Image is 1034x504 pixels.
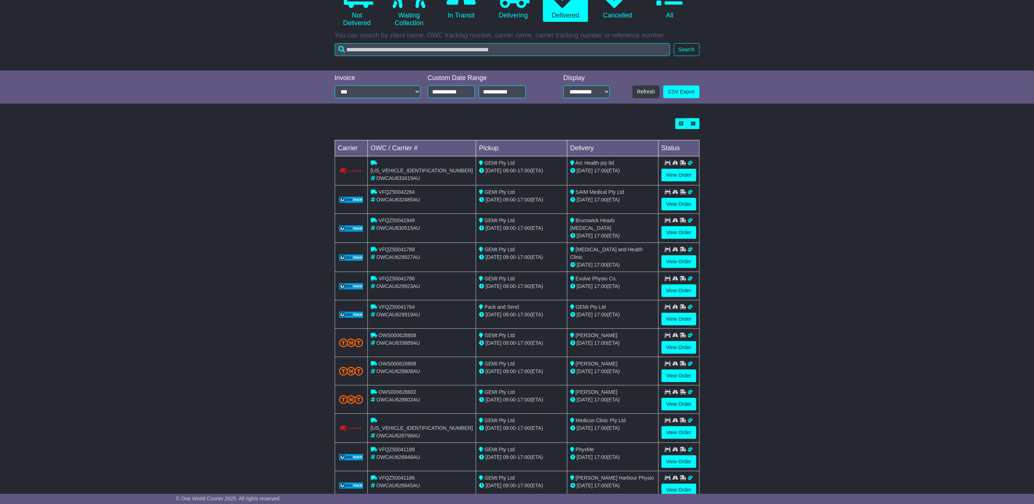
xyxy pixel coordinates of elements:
[339,312,363,318] img: GetCarrierServiceLogo
[484,361,515,367] span: GEMt Pty Ltd
[484,217,515,223] span: GEMt Pty Ltd
[661,455,696,468] a: View Order
[486,312,502,317] span: [DATE]
[479,396,564,404] div: - (ETA)
[576,475,654,481] span: [PERSON_NAME] Harbour Physio
[518,397,530,403] span: 17:00
[576,189,624,195] span: SAIM Medical Pty Ltd
[503,312,516,317] span: 09:00
[576,447,594,452] span: PhyxMe
[503,368,516,374] span: 09:00
[377,397,420,403] span: OWCAU628802AU
[484,332,515,338] span: GEMt Pty Ltd
[486,197,502,203] span: [DATE]
[484,475,515,481] span: GEMt Pty Ltd
[377,312,420,317] span: OWCAU629919AU
[428,74,544,82] div: Custom Date Range
[503,483,516,488] span: 09:00
[486,340,502,346] span: [DATE]
[576,332,617,338] span: [PERSON_NAME]
[484,189,515,195] span: GEMt Pty Ltd
[661,398,696,411] a: View Order
[379,276,415,281] span: VFQZ50041786
[594,340,607,346] span: 17:00
[484,447,515,452] span: GEMt Pty Ltd
[379,247,415,252] span: VFQZ50041788
[479,196,564,204] div: - (ETA)
[632,85,660,98] button: Refresh
[518,340,530,346] span: 17:00
[479,339,564,347] div: - (ETA)
[577,454,593,460] span: [DATE]
[479,482,564,489] div: - (ETA)
[661,313,696,325] a: View Order
[377,340,420,346] span: OWCAU633889AU
[518,197,530,203] span: 17:00
[661,484,696,496] a: View Order
[658,140,699,156] td: Status
[518,283,530,289] span: 17:00
[570,311,655,319] div: (ETA)
[661,169,696,181] a: View Order
[577,368,593,374] span: [DATE]
[484,417,515,423] span: GEMt Pty Ltd
[576,417,626,423] span: Medicus Clinic Pty Ltd
[339,283,363,290] img: GetCarrierServiceLogo
[486,454,502,460] span: [DATE]
[371,168,473,173] span: [US_VEHICLE_IDENTIFICATION_NUMBER]
[577,283,593,289] span: [DATE]
[518,254,530,260] span: 17:00
[570,368,655,375] div: (ETA)
[518,454,530,460] span: 17:00
[576,304,606,310] span: GEMt Pty Ltd
[377,283,420,289] span: OWCAU629923AU
[577,425,593,431] span: [DATE]
[570,283,655,290] div: (ETA)
[503,454,516,460] span: 09:00
[576,276,617,281] span: Evolve Physio Co.
[575,160,614,166] span: Arc Health pty ltd
[479,167,564,175] div: - (ETA)
[661,226,696,239] a: View Order
[176,496,281,501] span: © One World Courier 2025. All rights reserved.
[339,454,363,461] img: GetCarrierServiceLogo
[339,167,363,175] img: Couriers_Please.png
[503,283,516,289] span: 09:00
[674,43,699,56] button: Search
[484,276,515,281] span: GEMt Pty Ltd
[479,453,564,461] div: - (ETA)
[594,397,607,403] span: 17:00
[486,168,502,173] span: [DATE]
[518,225,530,231] span: 17:00
[503,254,516,260] span: 09:00
[476,140,567,156] td: Pickup
[486,397,502,403] span: [DATE]
[576,361,617,367] span: [PERSON_NAME]
[570,247,643,260] span: [MEDICAL_DATA] and Health Clinic
[379,361,417,367] span: OWS000628808
[594,262,607,268] span: 17:00
[379,447,415,452] span: VFQZ50041188
[377,454,420,460] span: OWCAU626848AU
[379,475,415,481] span: VFQZ50041186
[661,341,696,354] a: View Order
[518,425,530,431] span: 17:00
[570,453,655,461] div: (ETA)
[379,217,415,223] span: VFQZ50041949
[486,425,502,431] span: [DATE]
[379,189,415,195] span: VFQZ50042284
[570,232,655,240] div: (ETA)
[567,140,658,156] td: Delivery
[503,425,516,431] span: 09:00
[570,196,655,204] div: (ETA)
[335,74,421,82] div: Invoice
[577,262,593,268] span: [DATE]
[661,198,696,211] a: View Order
[339,225,363,232] img: GetCarrierServiceLogo
[335,32,700,40] p: You can search by client name, OWC tracking number, carrier name, carrier tracking number or refe...
[594,454,607,460] span: 17:00
[484,247,515,252] span: GEMt Pty Ltd
[594,233,607,239] span: 17:00
[570,217,615,231] span: Brunswick Heads [MEDICAL_DATA]
[570,167,655,175] div: (ETA)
